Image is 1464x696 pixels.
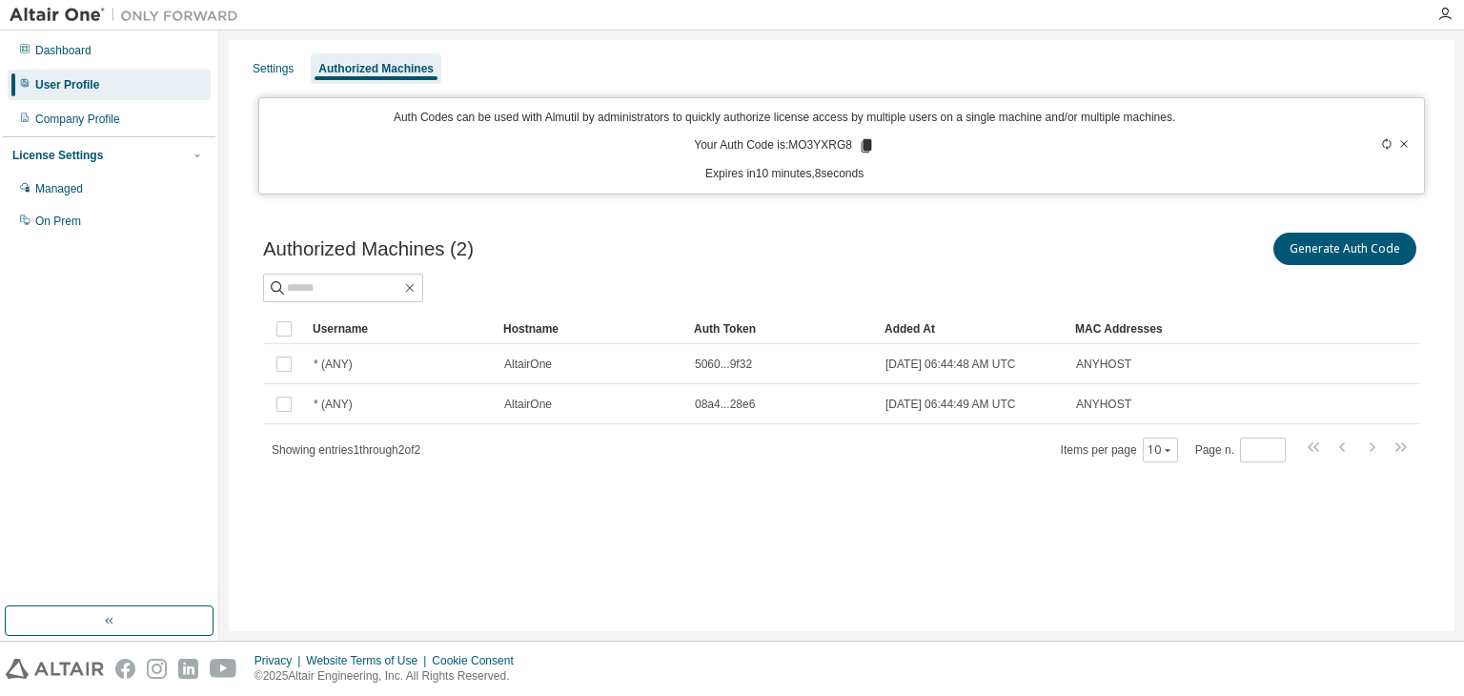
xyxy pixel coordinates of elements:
[254,653,306,668] div: Privacy
[35,112,120,127] div: Company Profile
[432,653,524,668] div: Cookie Consent
[694,314,869,344] div: Auth Token
[1195,438,1286,462] span: Page n.
[314,397,353,412] span: * (ANY)
[695,397,755,412] span: 08a4...28e6
[695,357,752,372] span: 5060...9f32
[1076,397,1131,412] span: ANYHOST
[10,6,248,25] img: Altair One
[35,181,83,196] div: Managed
[1148,442,1173,458] button: 10
[271,110,1298,126] p: Auth Codes can be used with Almutil by administrators to quickly authorize license access by mult...
[313,314,488,344] div: Username
[147,659,167,679] img: instagram.svg
[253,61,294,76] div: Settings
[263,238,474,260] span: Authorized Machines (2)
[6,659,104,679] img: altair_logo.svg
[885,357,1016,372] span: [DATE] 06:44:48 AM UTC
[35,214,81,229] div: On Prem
[178,659,198,679] img: linkedin.svg
[115,659,135,679] img: facebook.svg
[271,166,1298,182] p: Expires in 10 minutes, 8 seconds
[1075,314,1220,344] div: MAC Addresses
[306,653,432,668] div: Website Terms of Use
[12,148,103,163] div: License Settings
[1061,438,1178,462] span: Items per page
[318,61,434,76] div: Authorized Machines
[210,659,237,679] img: youtube.svg
[1273,233,1416,265] button: Generate Auth Code
[504,357,552,372] span: AltairOne
[884,314,1060,344] div: Added At
[272,443,420,457] span: Showing entries 1 through 2 of 2
[35,43,91,58] div: Dashboard
[314,357,353,372] span: * (ANY)
[503,314,679,344] div: Hostname
[885,397,1016,412] span: [DATE] 06:44:49 AM UTC
[504,397,552,412] span: AltairOne
[254,668,525,685] p: © 2025 Altair Engineering, Inc. All Rights Reserved.
[35,77,99,92] div: User Profile
[1076,357,1131,372] span: ANYHOST
[694,137,875,154] p: Your Auth Code is: MO3YXRG8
